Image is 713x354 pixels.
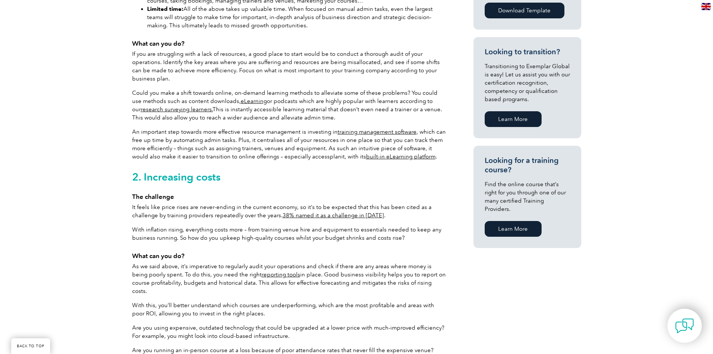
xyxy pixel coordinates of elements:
[262,271,300,278] a: reporting tools
[147,5,447,30] li: All of the above takes up valuable time. When focused on manual admin tasks, even the largest tea...
[485,221,542,237] a: Learn More
[132,262,447,295] p: As we said above, it’s imperative to regularly audit your operations and check if there are any a...
[338,128,417,135] a: training management software
[132,171,447,183] h2: 2. Increasing costs
[675,317,694,335] img: contact-chat.png
[141,106,213,113] a: research surveying learners.
[132,89,447,122] p: Could you make a shift towards online, on-demand learning methods to alleviate some of these prob...
[485,3,564,18] a: Download Template
[132,50,447,83] p: If you are struggling with a lack of resources, a good place to start would be to conduct a thoro...
[241,98,267,105] a: eLearning
[366,153,436,160] a: built-in eLearning platform
[485,111,542,127] a: Learn More
[283,212,384,219] a: 38% named it as a challenge in [DATE]
[132,193,447,200] h4: The challenge
[132,226,447,242] p: With inflation rising, everything costs more – from training venue hire and equipment to essentia...
[485,47,570,57] h3: Looking to transition?
[485,180,570,213] p: Find the online course that’s right for you through one of our many certified Training Providers.
[485,156,570,175] h3: Looking for a training course?
[132,301,447,318] p: With this, you’ll better understand which courses are underperforming, which are the most profita...
[132,252,447,260] h4: What can you do?
[132,40,447,47] h4: What can you do?
[132,128,447,161] p: An important step towards more effective resource management is investing in , which can free up ...
[485,62,570,103] p: Transitioning to Exemplar Global is easy! Let us assist you with our certification recognition, c...
[147,6,183,12] strong: Limited time:
[701,3,711,10] img: en
[132,203,447,220] p: It feels like price rises are never-ending in the current economy, so it’s to be expected that th...
[132,324,447,340] p: Are you using expensive, outdated technology that could be upgraded at a lower price with much-im...
[11,338,50,354] a: BACK TO TOP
